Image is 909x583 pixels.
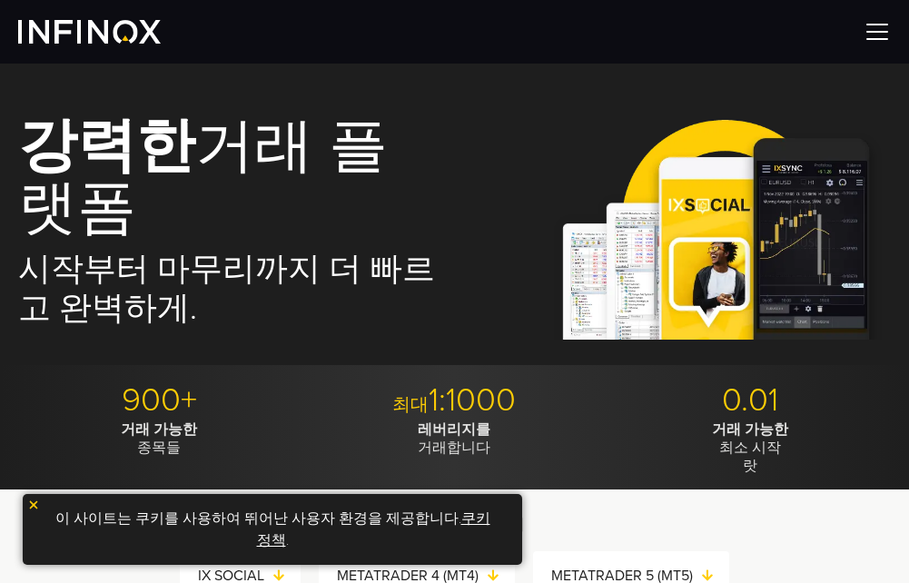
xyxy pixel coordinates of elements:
[18,111,195,183] strong: 강력한
[121,420,197,439] strong: 거래 가능한
[18,380,300,420] p: 900+
[712,420,788,439] strong: 거래 가능한
[313,380,595,420] p: 1:1000
[32,503,513,556] p: 이 사이트는 쿠키를 사용하여 뛰어난 사용자 환경을 제공합니다. .
[392,394,429,416] span: 최대
[27,499,40,511] img: yellow close icon
[418,420,490,439] strong: 레버리지를
[609,380,891,420] p: 0.01
[609,420,891,475] p: 최소 시작 랏
[313,420,595,457] p: 거래합니다
[18,420,300,457] p: 종목들
[18,250,437,330] h2: 시작부터 마무리까지 더 빠르고 완벽하게.
[18,116,437,241] h1: 거래 플랫폼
